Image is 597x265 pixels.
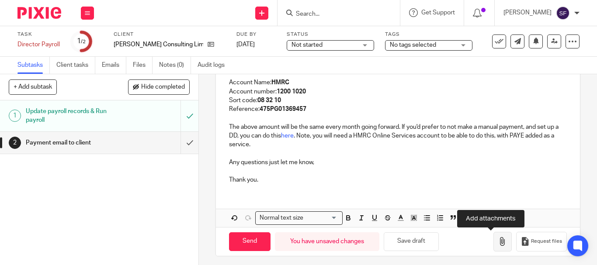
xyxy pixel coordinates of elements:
p: Sort code: [229,96,567,105]
a: Client tasks [56,57,95,74]
a: Audit logs [198,57,231,74]
button: Save draft [384,232,439,251]
a: here [281,133,294,139]
span: Not started [292,42,323,48]
button: + Add subtask [9,79,57,94]
div: Search for option [255,211,343,225]
a: Subtasks [17,57,50,74]
div: Director Payroll [17,40,60,49]
p: Thank you. [229,176,567,184]
input: Search for option [306,213,337,223]
div: You have unsaved changes [275,232,379,251]
label: Client [114,31,226,38]
a: Files [133,57,153,74]
h1: Update payroll records & Run payroll [26,105,123,127]
span: No tags selected [390,42,436,48]
p: Reference: [229,105,567,114]
strong: 475PG01369457 [260,106,306,112]
strong: HMRC [271,79,289,86]
img: svg%3E [556,6,570,20]
span: Request files [531,238,562,245]
div: 1 [9,110,21,122]
label: Tags [385,31,472,38]
span: [DATE] [236,41,255,48]
span: Normal text size [257,213,305,223]
p: [PERSON_NAME] [503,8,552,17]
div: 1 [77,36,86,46]
button: Request files [516,232,567,251]
a: Notes (0) [159,57,191,74]
input: Send [229,232,271,251]
strong: 08 32 10 [257,97,281,103]
img: Pixie [17,7,61,19]
label: Status [287,31,374,38]
span: Get Support [421,10,455,16]
span: Hide completed [141,84,185,91]
button: Hide completed [128,79,190,94]
p: Any questions just let me know, [229,158,567,167]
p: Account Name: [229,78,567,87]
div: 2 [9,137,21,149]
small: /2 [81,39,86,44]
label: Task [17,31,60,38]
a: Emails [102,57,126,74]
h1: Payment email to client [26,136,123,149]
label: Due by [236,31,276,38]
input: Search [295,10,374,18]
p: The above amount will be the same every month going forward. If you'd prefer to not make a manual... [229,123,567,149]
p: [PERSON_NAME] Consulting Limited [114,40,203,49]
strong: 1200 1020 [277,89,306,95]
p: Account number: [229,87,567,96]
